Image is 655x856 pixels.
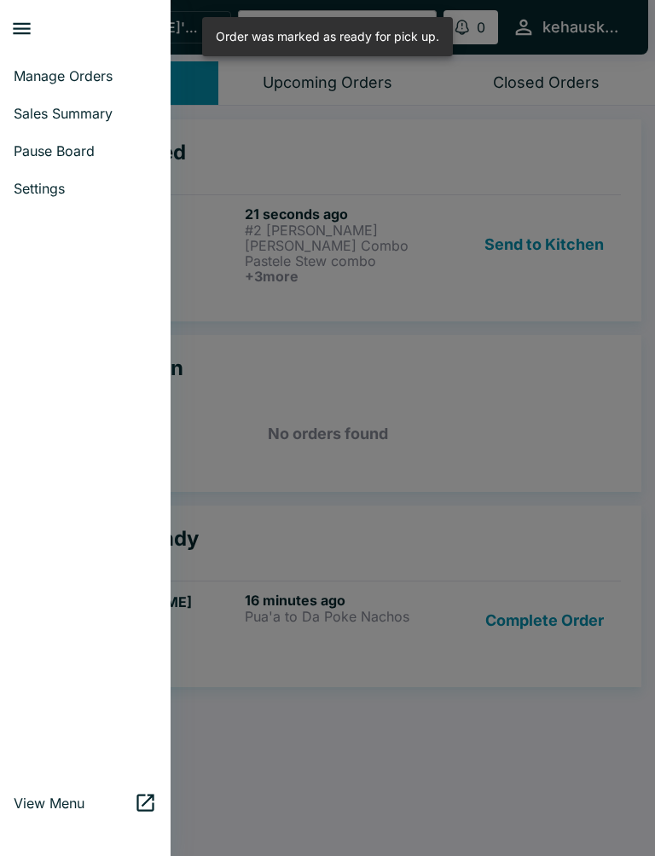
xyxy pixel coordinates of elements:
span: Pause Board [14,142,157,159]
span: Sales Summary [14,105,157,122]
span: View Menu [14,795,134,812]
div: Order was marked as ready for pick up. [216,22,439,51]
span: Settings [14,180,157,197]
span: Manage Orders [14,67,157,84]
